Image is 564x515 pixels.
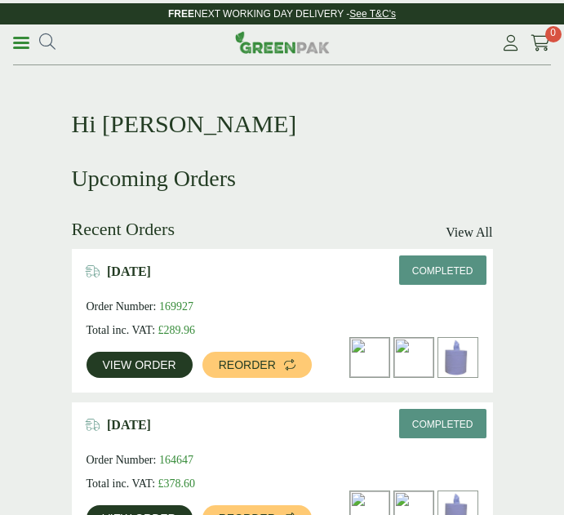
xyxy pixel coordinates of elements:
[350,338,389,377] img: Large-Kraft-Chicken-Box-with-Chicken-and-Chips-300x200.jpg
[158,477,196,490] bdi: 378.60
[500,35,521,51] i: My Account
[72,83,493,139] h1: Hi [PERSON_NAME]
[72,219,175,240] h3: Recent Orders
[349,8,396,20] a: See T&C's
[107,264,151,279] span: [DATE]
[107,417,151,433] span: [DATE]
[531,35,551,51] i: Cart
[168,8,194,20] strong: FREE
[159,454,193,466] span: 164647
[158,324,164,336] span: £
[87,324,156,336] span: Total inc. VAT:
[446,223,492,242] a: View All
[159,300,193,313] span: 169927
[87,454,157,466] span: Order Number:
[87,300,157,313] span: Order Number:
[103,359,176,371] span: View order
[235,31,330,54] img: GreenPak Supplies
[412,419,473,430] span: Completed
[72,165,493,193] h3: Upcoming Orders
[87,477,156,490] span: Total inc. VAT:
[394,338,433,377] img: 7-Kraft-Hotdog-Tray-Large-300x200.jpg
[202,352,312,378] a: Reorder
[438,338,477,377] img: 3630017-2-Ply-Blue-Centre-Feed-104m-1-300x391.jpg
[545,26,562,42] span: 0
[87,352,193,378] a: View order
[412,265,473,277] span: Completed
[158,477,164,490] span: £
[158,324,196,336] bdi: 289.96
[531,31,551,55] a: 0
[219,359,276,371] span: Reorder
